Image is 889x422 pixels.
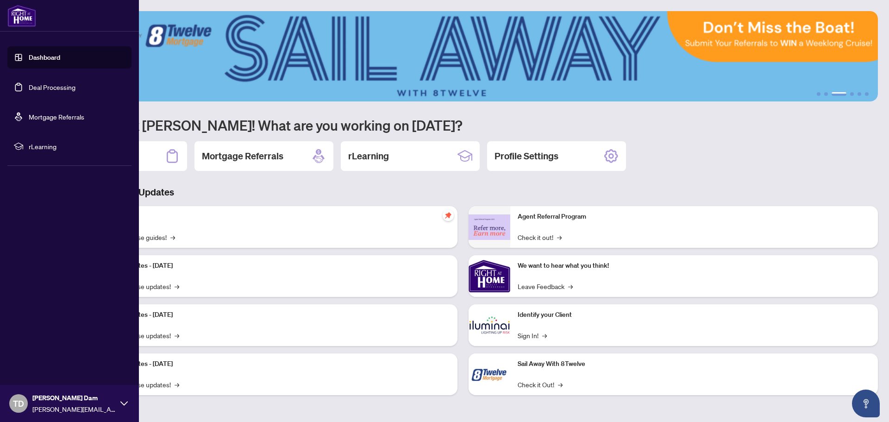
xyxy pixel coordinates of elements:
[469,304,510,346] img: Identify your Client
[832,92,846,96] button: 3
[48,186,878,199] h3: Brokerage & Industry Updates
[443,210,454,221] span: pushpin
[97,212,450,222] p: Self-Help
[518,330,547,340] a: Sign In!→
[852,390,880,417] button: Open asap
[518,261,870,271] p: We want to hear what you think!
[824,92,828,96] button: 2
[817,92,820,96] button: 1
[29,53,60,62] a: Dashboard
[518,379,563,390] a: Check it Out!→
[97,261,450,271] p: Platform Updates - [DATE]
[518,310,870,320] p: Identify your Client
[32,393,116,403] span: [PERSON_NAME] Dam
[542,330,547,340] span: →
[202,150,283,163] h2: Mortgage Referrals
[7,5,36,27] img: logo
[858,92,861,96] button: 5
[850,92,854,96] button: 4
[469,255,510,297] img: We want to hear what you think!
[175,379,179,390] span: →
[568,281,573,291] span: →
[495,150,558,163] h2: Profile Settings
[348,150,389,163] h2: rLearning
[32,404,116,414] span: [PERSON_NAME][EMAIL_ADDRESS][DOMAIN_NAME]
[557,232,562,242] span: →
[29,141,125,151] span: rLearning
[97,359,450,369] p: Platform Updates - [DATE]
[175,281,179,291] span: →
[469,214,510,240] img: Agent Referral Program
[48,116,878,134] h1: Welcome back [PERSON_NAME]! What are you working on [DATE]?
[469,353,510,395] img: Sail Away With 8Twelve
[170,232,175,242] span: →
[518,281,573,291] a: Leave Feedback→
[175,330,179,340] span: →
[518,359,870,369] p: Sail Away With 8Twelve
[558,379,563,390] span: →
[97,310,450,320] p: Platform Updates - [DATE]
[518,232,562,242] a: Check it out!→
[865,92,869,96] button: 6
[29,113,84,121] a: Mortgage Referrals
[518,212,870,222] p: Agent Referral Program
[29,83,75,91] a: Deal Processing
[48,11,878,101] img: Slide 2
[13,397,24,410] span: TD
